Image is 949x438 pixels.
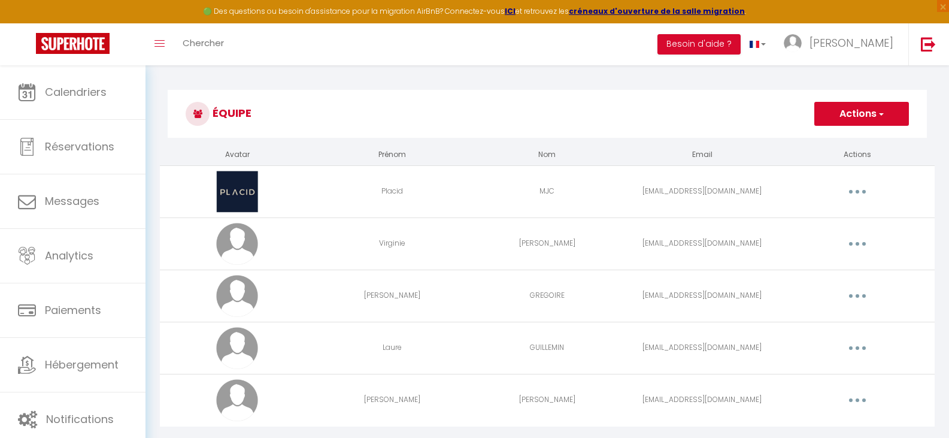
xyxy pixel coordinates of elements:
th: Avatar [160,144,315,165]
td: [EMAIL_ADDRESS][DOMAIN_NAME] [624,270,780,322]
img: Super Booking [36,33,110,54]
span: Notifications [46,412,114,427]
td: [PERSON_NAME] [315,374,470,426]
span: Paiements [45,303,101,318]
button: Actions [814,102,909,126]
img: 17252822258373.jpeg [216,171,259,213]
img: logout [921,37,936,52]
span: [PERSON_NAME] [809,35,893,50]
img: ... [784,34,802,52]
button: Besoin d'aide ? [657,34,741,55]
a: créneaux d'ouverture de la salle migration [569,6,745,16]
td: [EMAIL_ADDRESS][DOMAIN_NAME] [624,374,780,426]
th: Prénom [315,144,470,165]
td: [EMAIL_ADDRESS][DOMAIN_NAME] [624,165,780,218]
img: avatar.png [216,327,258,369]
a: Chercher [174,23,233,65]
a: ICI [505,6,516,16]
td: Virginie [315,218,470,270]
span: Messages [45,194,99,209]
a: ... [PERSON_NAME] [775,23,908,65]
td: [PERSON_NAME] [470,218,625,270]
h3: Équipe [168,90,927,138]
td: [EMAIL_ADDRESS][DOMAIN_NAME] [624,218,780,270]
td: [PERSON_NAME] [470,374,625,426]
td: MJC [470,165,625,218]
td: Laure [315,322,470,374]
th: Actions [780,144,935,165]
td: [EMAIL_ADDRESS][DOMAIN_NAME] [624,322,780,374]
td: GREGOIRE [470,270,625,322]
td: [PERSON_NAME] [315,270,470,322]
img: avatar.png [216,275,258,317]
span: Calendriers [45,84,107,99]
td: GUILLEMIN [470,322,625,374]
span: Chercher [183,37,224,49]
th: Email [624,144,780,165]
td: Placid [315,165,470,218]
span: Réservations [45,139,114,154]
span: Analytics [45,248,93,263]
img: avatar.png [216,223,258,265]
span: Hébergement [45,357,119,372]
img: avatar.png [216,379,258,421]
th: Nom [470,144,625,165]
